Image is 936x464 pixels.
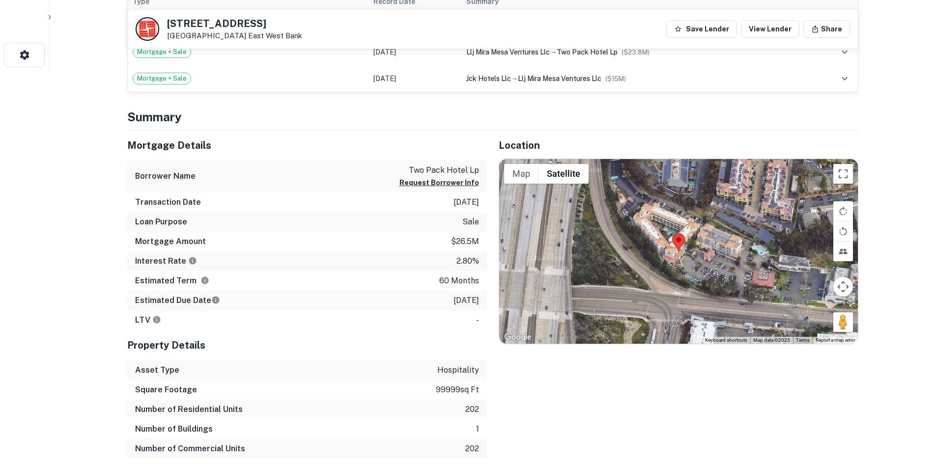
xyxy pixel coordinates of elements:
h6: Number of Residential Units [135,404,243,415]
button: Rotate map counterclockwise [833,221,853,241]
span: llj mira mesa ventures llc [518,75,601,82]
h6: Mortgage Amount [135,236,206,247]
h6: Borrower Name [135,170,196,182]
button: Toggle fullscreen view [833,164,853,184]
button: Save Lender [666,20,737,38]
p: [DATE] [454,196,479,208]
h6: Estimated Term [135,275,209,287]
p: sale [462,216,479,228]
h6: Number of Buildings [135,423,213,435]
button: Map camera controls [833,277,853,297]
h5: Property Details [127,338,487,353]
h6: Square Footage [135,384,197,396]
span: two pack hotel lp [557,48,618,56]
h6: LTV [135,314,161,326]
svg: LTVs displayed on the website are for informational purposes only and may be reported incorrectly... [152,315,161,324]
p: hospitality [437,364,479,376]
td: [DATE] [369,39,461,65]
h6: Interest Rate [135,255,197,267]
svg: Estimate is based on a standard schedule for this type of loan. [211,296,220,304]
td: [DATE] [369,65,461,92]
button: Drag Pegman onto the map to open Street View [833,312,853,332]
p: 202 [465,404,479,415]
button: Share [803,20,850,38]
span: jck hotels llc [466,75,511,82]
span: Map data ©2025 [753,337,790,343]
button: Show satellite imagery [539,164,589,184]
h5: Mortgage Details [127,138,487,153]
span: Mortgage + Sale [133,74,191,83]
p: 1 [476,423,479,435]
h6: Transaction Date [135,196,201,208]
p: $26.5m [451,236,479,247]
p: [GEOGRAPHIC_DATA] [167,31,302,40]
div: → [466,47,805,57]
a: Open this area in Google Maps (opens a new window) [502,331,534,344]
button: expand row [836,44,853,60]
h6: Estimated Due Date [135,295,220,306]
p: 202 [465,443,479,455]
iframe: Chat Widget [887,385,936,433]
h6: Asset Type [135,364,179,376]
button: Rotate map clockwise [833,201,853,221]
h4: Summary [127,108,858,126]
span: ($ 15M ) [605,75,626,82]
h6: Loan Purpose [135,216,187,228]
p: 99999 sq ft [436,384,479,396]
button: expand row [836,70,853,87]
span: llj mira mesa ventures llc [466,48,550,56]
a: Report a map error [816,337,855,343]
h5: [STREET_ADDRESS] [167,19,302,28]
button: Request Borrower Info [399,177,479,189]
p: two pack hotel lp [399,164,479,176]
svg: Term is based on a standard schedule for this type of loan. [200,276,209,285]
button: Tilt map [833,242,853,261]
a: East West Bank [248,31,302,40]
h6: Number of Commercial Units [135,443,245,455]
svg: The interest rates displayed on the website are for informational purposes only and may be report... [188,256,197,265]
a: Terms (opens in new tab) [796,337,810,343]
span: Mortgage + Sale [133,47,191,57]
p: 2.80% [456,255,479,267]
p: - [476,314,479,326]
img: Google [502,331,534,344]
button: Show street map [504,164,539,184]
button: Keyboard shortcuts [705,337,747,344]
span: ($ 23.8M ) [622,49,650,56]
a: View Lender [741,20,799,38]
p: [DATE] [454,295,479,306]
h5: Location [499,138,858,153]
p: 60 months [439,275,479,287]
div: → [466,73,805,84]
